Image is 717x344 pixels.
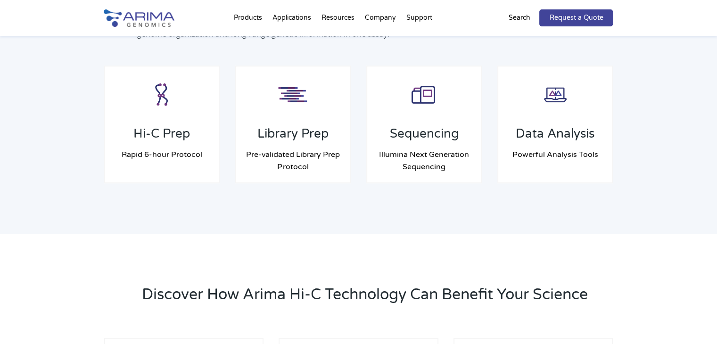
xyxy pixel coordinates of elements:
[115,148,210,161] h4: Rapid 6-hour Protocol
[115,126,210,148] h3: Hi-C Prep
[377,148,472,173] h4: Illumina Next Generation Sequencing
[508,148,603,161] h4: Powerful Analysis Tools
[143,76,181,114] img: HiC-Prep-Step_Icon_Arima-Genomics.png
[142,284,613,312] h2: Discover How Arima Hi-C Technology Can Benefit Your Science
[405,76,443,114] img: Sequencing-Step_Icon_Arima-Genomics.png
[508,126,603,148] h3: Data Analysis
[246,126,341,148] h3: Library Prep
[508,12,530,24] p: Search
[246,148,341,173] h4: Pre-validated Library Prep Protocol
[536,76,574,114] img: Data-Analysis-Step_Icon_Arima-Genomics.png
[377,126,472,148] h3: Sequencing
[104,9,174,27] img: Arima-Genomics-logo
[539,9,613,26] a: Request a Quote
[274,76,312,114] img: Library-Prep-Step_Icon_Arima-Genomics.png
